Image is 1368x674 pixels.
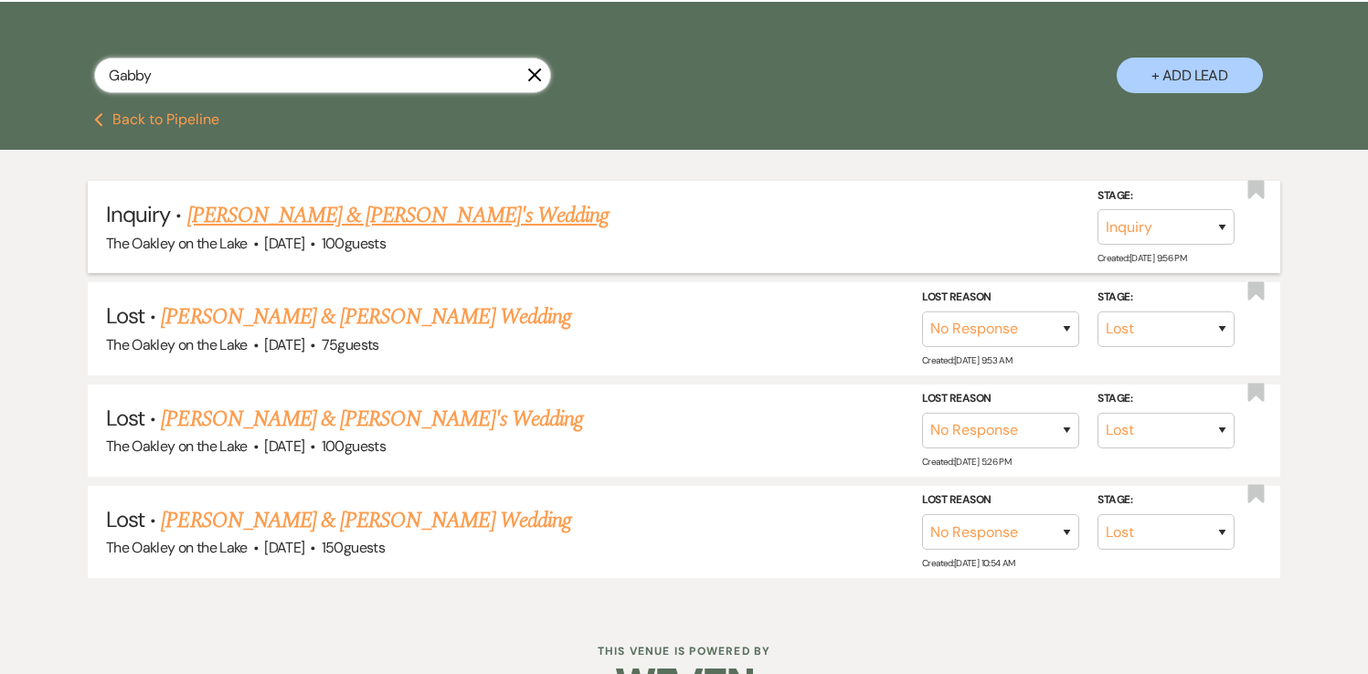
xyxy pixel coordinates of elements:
[1117,58,1263,93] button: + Add Lead
[264,335,304,354] span: [DATE]
[264,437,304,456] span: [DATE]
[106,437,248,456] span: The Oakley on the Lake
[106,200,170,228] span: Inquiry
[322,234,386,253] span: 100 guests
[922,389,1079,409] label: Lost Reason
[187,199,610,232] a: [PERSON_NAME] & [PERSON_NAME]'s Wedding
[106,404,144,432] span: Lost
[1098,490,1235,511] label: Stage:
[1098,186,1235,206] label: Stage:
[161,504,570,537] a: [PERSON_NAME] & [PERSON_NAME] Wedding
[922,288,1079,308] label: Lost Reason
[94,112,219,127] button: Back to Pipeline
[161,403,583,436] a: [PERSON_NAME] & [PERSON_NAME]'s Wedding
[94,58,551,93] input: Search by name, event date, email address or phone number
[264,234,304,253] span: [DATE]
[106,505,144,533] span: Lost
[1098,252,1186,264] span: Created: [DATE] 9:56 PM
[922,557,1014,569] span: Created: [DATE] 10:54 AM
[1098,288,1235,308] label: Stage:
[922,354,1012,366] span: Created: [DATE] 9:53 AM
[922,456,1011,468] span: Created: [DATE] 5:26 PM
[106,234,248,253] span: The Oakley on the Lake
[106,335,248,354] span: The Oakley on the Lake
[322,538,385,557] span: 150 guests
[322,437,386,456] span: 100 guests
[264,538,304,557] span: [DATE]
[322,335,379,354] span: 75 guests
[106,538,248,557] span: The Oakley on the Lake
[161,300,570,333] a: [PERSON_NAME] & [PERSON_NAME] Wedding
[922,490,1079,511] label: Lost Reason
[106,301,144,330] span: Lost
[1098,389,1235,409] label: Stage:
